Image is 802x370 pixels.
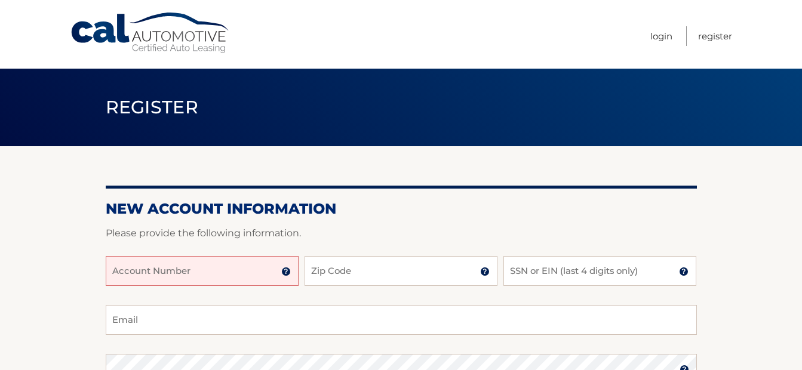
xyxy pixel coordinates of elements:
img: tooltip.svg [679,267,689,276]
img: tooltip.svg [480,267,490,276]
h2: New Account Information [106,200,697,218]
input: Email [106,305,697,335]
span: Register [106,96,199,118]
p: Please provide the following information. [106,225,697,242]
a: Login [650,26,672,46]
a: Cal Automotive [70,12,231,54]
img: tooltip.svg [281,267,291,276]
input: SSN or EIN (last 4 digits only) [503,256,696,286]
input: Zip Code [305,256,497,286]
a: Register [698,26,732,46]
input: Account Number [106,256,299,286]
